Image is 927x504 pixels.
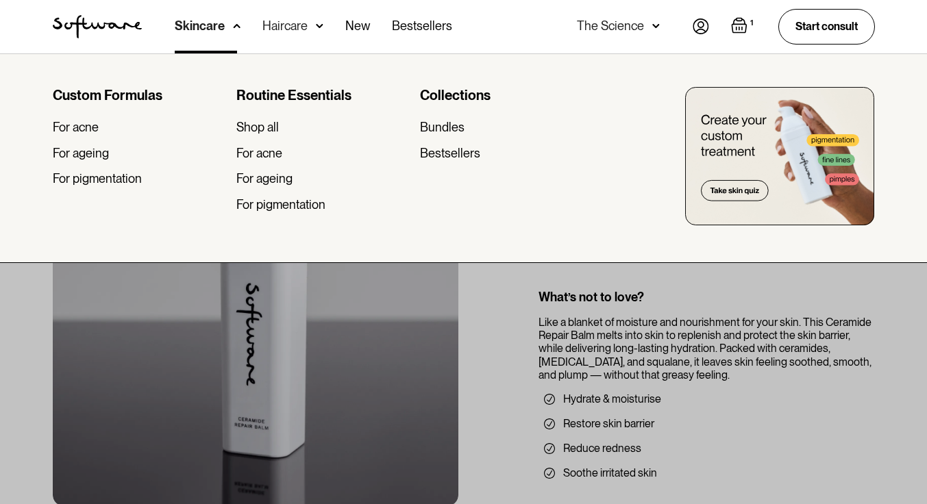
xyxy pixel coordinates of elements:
[236,197,325,212] div: For pigmentation
[53,120,225,135] a: For acne
[420,146,593,161] a: Bestsellers
[652,19,660,33] img: arrow down
[316,19,323,33] img: arrow down
[778,9,875,44] a: Start consult
[175,19,225,33] div: Skincare
[236,87,409,103] div: Routine Essentials
[236,197,409,212] a: For pigmentation
[53,15,142,38] a: home
[53,171,225,186] a: For pigmentation
[420,87,593,103] div: Collections
[53,171,142,186] div: For pigmentation
[420,146,480,161] div: Bestsellers
[577,19,644,33] div: The Science
[53,120,99,135] div: For acne
[233,19,240,33] img: arrow down
[53,15,142,38] img: Software Logo
[420,120,593,135] a: Bundles
[236,171,293,186] div: For ageing
[53,146,225,161] a: For ageing
[747,17,756,29] div: 1
[731,17,756,36] a: Open cart containing 1 items
[420,120,465,135] div: Bundles
[236,120,409,135] a: Shop all
[685,87,874,225] img: create you custom treatment bottle
[53,146,109,161] div: For ageing
[236,146,282,161] div: For acne
[236,146,409,161] a: For acne
[236,171,409,186] a: For ageing
[236,120,279,135] div: Shop all
[53,87,225,103] div: Custom Formulas
[262,19,308,33] div: Haircare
